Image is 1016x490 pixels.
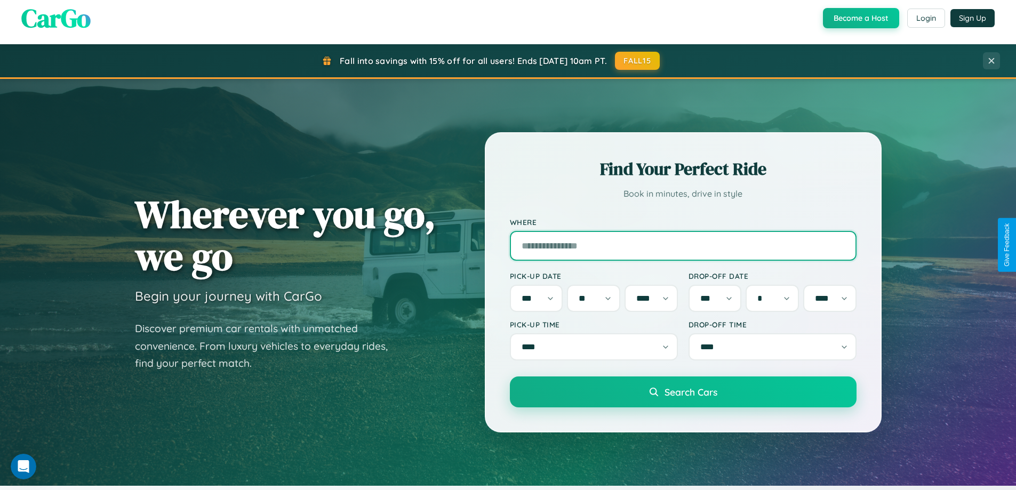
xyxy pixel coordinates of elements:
span: CarGo [21,1,91,36]
span: Search Cars [665,386,717,398]
iframe: Intercom live chat [11,454,36,479]
label: Drop-off Date [689,271,857,280]
h2: Find Your Perfect Ride [510,157,857,181]
label: Where [510,218,857,227]
button: Become a Host [823,8,899,28]
p: Discover premium car rentals with unmatched convenience. From luxury vehicles to everyday rides, ... [135,320,402,372]
button: FALL15 [615,52,660,70]
h3: Begin your journey with CarGo [135,288,322,304]
span: Fall into savings with 15% off for all users! Ends [DATE] 10am PT. [340,55,607,66]
label: Drop-off Time [689,320,857,329]
label: Pick-up Date [510,271,678,280]
div: Give Feedback [1003,223,1011,267]
button: Search Cars [510,376,857,407]
label: Pick-up Time [510,320,678,329]
h1: Wherever you go, we go [135,193,436,277]
button: Login [907,9,945,28]
button: Sign Up [950,9,995,27]
p: Book in minutes, drive in style [510,186,857,202]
